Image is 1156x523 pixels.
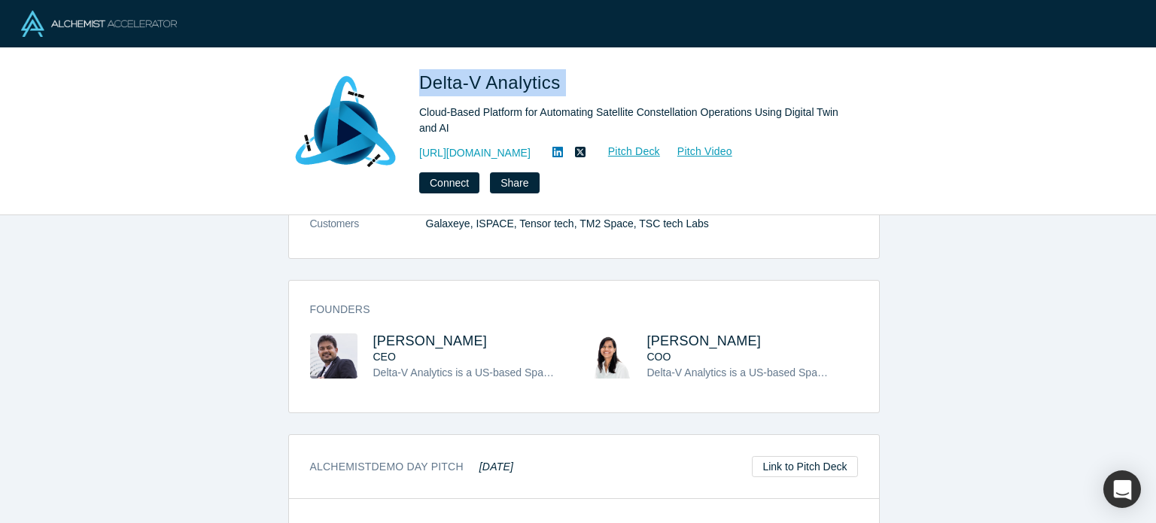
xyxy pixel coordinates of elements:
img: Alchemist Logo [21,11,177,37]
img: Niha Agarwalla's Profile Image [584,333,631,379]
span: COO [647,351,671,363]
h3: Alchemist Demo Day Pitch [310,459,514,475]
button: Share [490,172,539,193]
a: Pitch Video [661,143,733,160]
em: [DATE] [479,461,513,473]
div: Cloud-Based Platform for Automating Satellite Constellation Operations Using Digital Twin and AI [419,105,841,136]
h3: Founders [310,302,837,318]
a: Pitch Deck [592,143,661,160]
span: Delta-V Analytics [419,72,566,93]
button: Connect [419,172,479,193]
a: Link to Pitch Deck [752,456,857,477]
img: Naushad Rahman's Profile Image [310,333,357,379]
a: [URL][DOMAIN_NAME] [419,145,531,161]
a: [PERSON_NAME] [647,333,762,348]
dd: Galaxeye, ISPACE, Tensor tech, TM2 Space, TSC tech Labs [426,216,858,232]
span: CEO [373,351,396,363]
dt: Customers [310,216,426,248]
a: [PERSON_NAME] [373,333,488,348]
img: Delta-V Analytics's Logo [293,69,398,175]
